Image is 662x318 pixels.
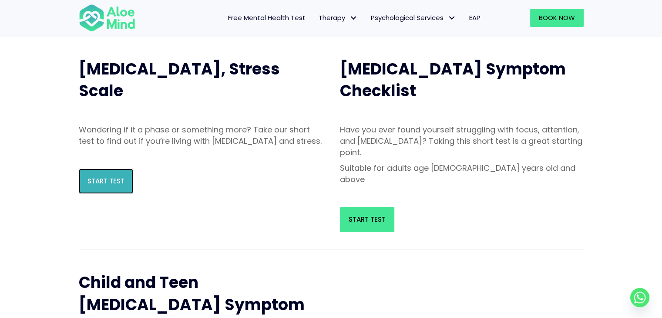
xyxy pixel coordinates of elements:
a: Psychological ServicesPsychological Services: submenu [364,9,463,27]
a: Start Test [340,207,394,232]
a: Book Now [530,9,584,27]
span: EAP [469,13,481,22]
a: Free Mental Health Test [222,9,312,27]
p: Wondering if it a phase or something more? Take our short test to find out if you’re living with ... [79,124,323,147]
span: [MEDICAL_DATA] Symptom Checklist [340,58,566,102]
nav: Menu [147,9,487,27]
span: Start Test [349,215,386,224]
p: Suitable for adults age [DEMOGRAPHIC_DATA] years old and above [340,162,584,185]
span: [MEDICAL_DATA], Stress Scale [79,58,280,102]
span: Psychological Services [371,13,456,22]
span: Therapy: submenu [347,12,360,24]
p: Have you ever found yourself struggling with focus, attention, and [MEDICAL_DATA]? Taking this sh... [340,124,584,158]
img: Aloe mind Logo [79,3,135,32]
span: Start Test [87,176,124,186]
span: Free Mental Health Test [228,13,306,22]
span: Psychological Services: submenu [446,12,458,24]
span: Book Now [539,13,575,22]
a: Whatsapp [630,288,649,307]
a: EAP [463,9,487,27]
a: TherapyTherapy: submenu [312,9,364,27]
a: Start Test [79,169,133,194]
span: Therapy [319,13,358,22]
